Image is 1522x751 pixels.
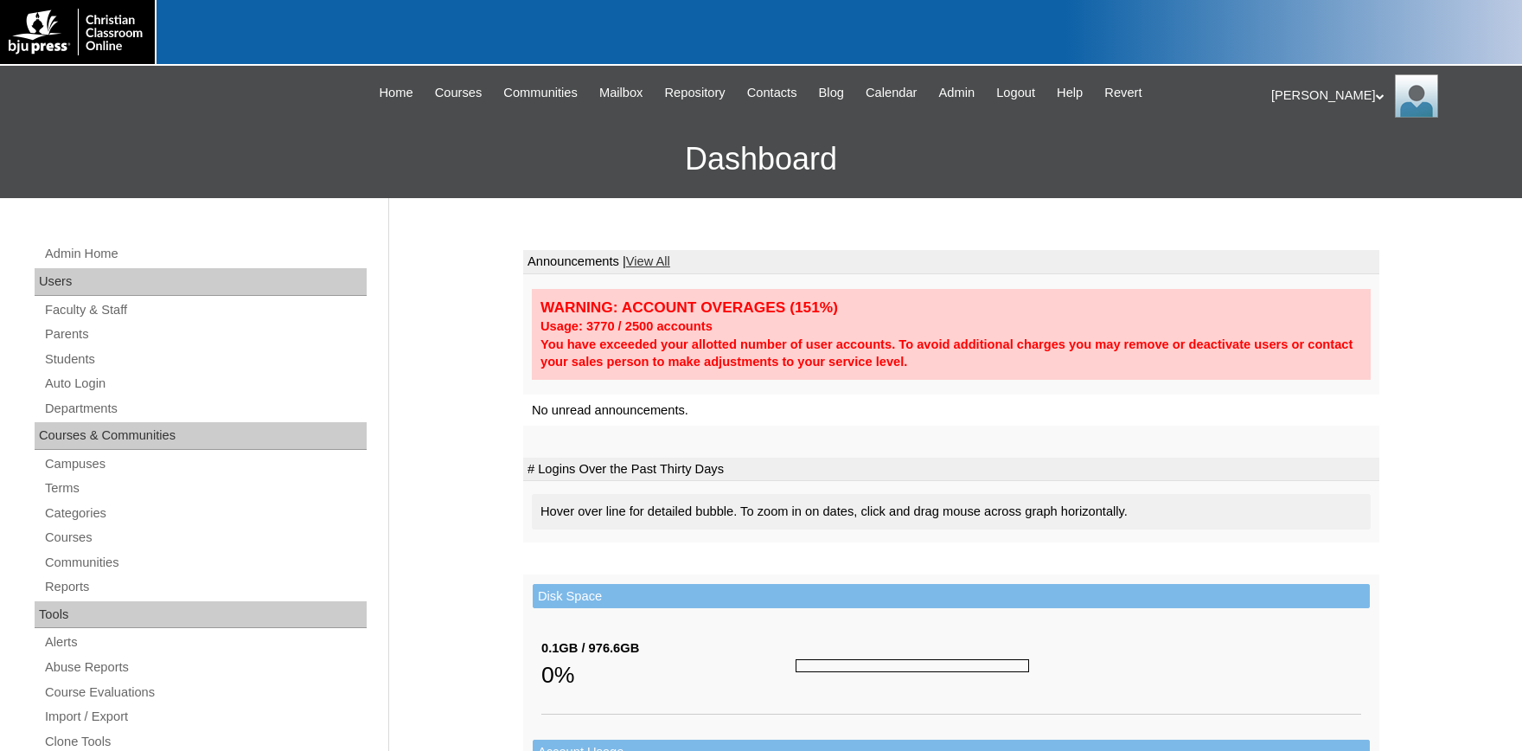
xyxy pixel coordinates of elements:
[1048,83,1091,103] a: Help
[43,453,367,475] a: Campuses
[370,83,421,103] a: Home
[43,398,367,420] a: Departments
[739,83,806,103] a: Contacts
[1271,74,1505,118] div: [PERSON_NAME]
[591,83,652,103] a: Mailbox
[426,83,491,103] a: Courses
[43,576,367,598] a: Reports
[43,324,367,345] a: Parents
[626,254,670,268] a: View All
[930,83,984,103] a: Admin
[35,268,367,296] div: Users
[810,83,853,103] a: Blog
[939,83,975,103] span: Admin
[379,83,412,103] span: Home
[35,422,367,450] div: Courses & Communities
[541,658,796,692] div: 0%
[599,83,643,103] span: Mailbox
[540,336,1362,371] div: You have exceeded your allotted number of user accounts. To avoid additional charges you may remo...
[435,83,483,103] span: Courses
[988,83,1044,103] a: Logout
[523,458,1379,482] td: # Logins Over the Past Thirty Days
[532,494,1371,530] div: Hover over line for detailed bubble. To zoom in on dates, click and drag mouse across graph horiz...
[495,83,586,103] a: Communities
[43,349,367,370] a: Students
[1395,74,1438,118] img: Karen Lawton
[1057,83,1083,103] span: Help
[656,83,734,103] a: Repository
[35,601,367,629] div: Tools
[43,706,367,728] a: Import / Export
[866,83,917,103] span: Calendar
[540,319,713,333] strong: Usage: 3770 / 2500 accounts
[9,120,1513,198] h3: Dashboard
[43,373,367,395] a: Auto Login
[43,657,367,678] a: Abuse Reports
[523,250,1379,274] td: Announcements |
[747,83,797,103] span: Contacts
[540,298,1362,318] div: WARNING: ACCOUNT OVERAGES (151%)
[43,632,367,653] a: Alerts
[43,478,367,499] a: Terms
[533,584,1370,609] td: Disk Space
[9,9,146,55] img: logo-white.png
[43,682,367,703] a: Course Evaluations
[1104,83,1141,103] span: Revert
[503,83,578,103] span: Communities
[1096,83,1150,103] a: Revert
[43,503,367,524] a: Categories
[996,83,1035,103] span: Logout
[541,639,796,658] div: 0.1GB / 976.6GB
[43,243,367,265] a: Admin Home
[857,83,925,103] a: Calendar
[523,395,1379,427] td: No unread announcements.
[43,299,367,321] a: Faculty & Staff
[819,83,844,103] span: Blog
[43,552,367,574] a: Communities
[43,527,367,549] a: Courses
[665,83,726,103] span: Repository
